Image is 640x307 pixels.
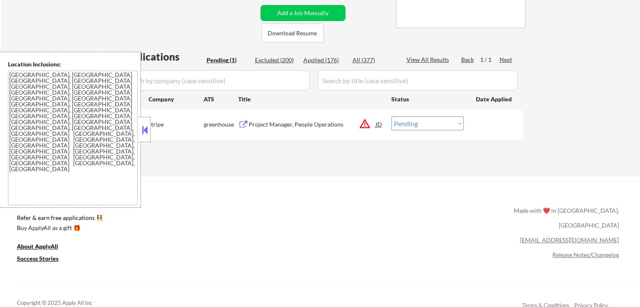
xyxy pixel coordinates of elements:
a: Release Notes/Changelog [552,251,619,258]
div: Company [149,95,204,103]
div: Applications [120,52,204,62]
div: Location Inclusions: [8,60,138,69]
div: All (377) [353,56,395,64]
div: JD [375,116,383,132]
button: Download Resume [261,24,324,42]
div: Made with ❤️ in [GEOGRAPHIC_DATA], [GEOGRAPHIC_DATA] [510,203,619,233]
u: Success Stories [17,255,58,262]
button: warning_amber [359,118,371,130]
u: About ApplyAll [17,243,58,250]
div: Excluded (200) [255,56,297,64]
div: 1 / 1 [480,56,499,64]
div: Title [238,95,383,103]
a: Buy ApplyAll as a gift 🎁 [17,224,101,234]
div: stripe [149,120,204,129]
button: Add a Job Manually [260,5,345,21]
a: Success Stories [17,254,70,265]
div: Buy ApplyAll as a gift 🎁 [17,225,101,231]
a: [EMAIL_ADDRESS][DOMAIN_NAME] [520,236,619,243]
div: greenhouse [204,120,238,129]
div: ATS [204,95,238,103]
div: Pending (1) [207,56,249,64]
a: Refer & earn free applications 👯‍♀️ [17,215,338,224]
div: View All Results [406,56,451,64]
input: Search by title (case sensitive) [318,70,518,90]
div: Applied (176) [303,56,345,64]
div: Status [391,91,464,106]
div: Date Applied [476,95,513,103]
div: Project Manager, People Operations [249,120,376,129]
input: Search by company (case sensitive) [120,70,310,90]
a: About ApplyAll [17,242,70,253]
div: Next [499,56,513,64]
div: Back [461,56,475,64]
